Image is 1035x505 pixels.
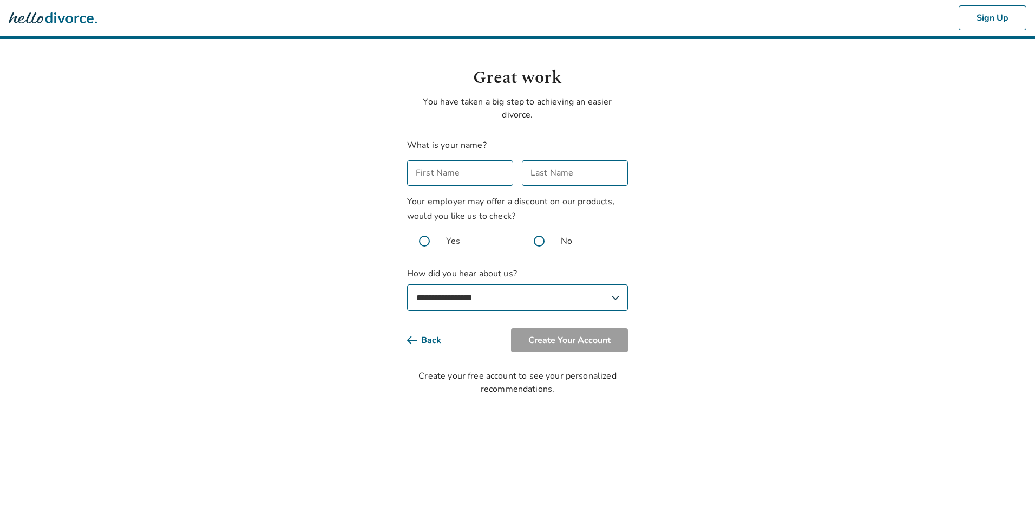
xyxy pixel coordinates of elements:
iframe: Chat Widget [981,453,1035,505]
div: Create your free account to see your personalized recommendations. [407,370,628,396]
select: How did you hear about us? [407,284,628,311]
button: Create Your Account [511,328,628,352]
p: You have taken a big step to achieving an easier divorce. [407,95,628,121]
label: What is your name? [407,139,487,151]
span: Your employer may offer a discount on our products, would you like us to check? [407,196,615,222]
button: Sign Up [959,5,1026,30]
span: No [561,235,572,248]
h1: Great work [407,65,628,91]
label: How did you hear about us? [407,267,628,311]
button: Back [407,328,458,352]
span: Yes [446,235,460,248]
